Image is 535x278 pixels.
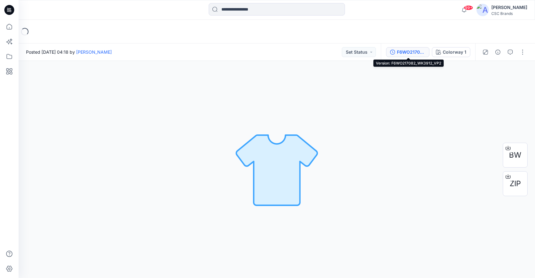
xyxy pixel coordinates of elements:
div: F6WO217082_WK3912_VP2 [397,49,425,56]
div: [PERSON_NAME] [491,4,527,11]
span: BW [509,150,521,161]
span: Posted [DATE] 04:18 by [26,49,112,55]
button: Details [493,47,503,57]
img: No Outline [233,126,320,213]
div: CSC Brands [491,11,527,16]
div: Colorway 1 [443,49,466,56]
img: avatar [476,4,489,16]
button: F6WO217082_WK3912_VP2 [386,47,429,57]
a: [PERSON_NAME] [76,49,112,55]
button: Colorway 1 [432,47,470,57]
span: 99+ [464,5,473,10]
span: ZIP [510,178,521,189]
